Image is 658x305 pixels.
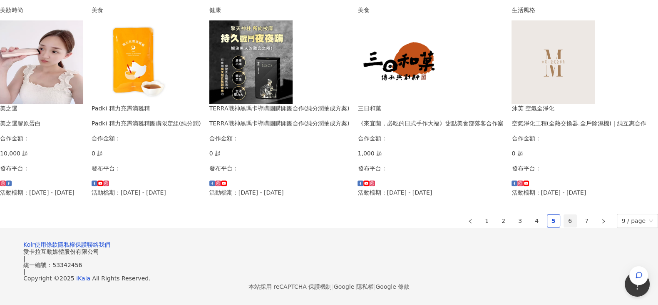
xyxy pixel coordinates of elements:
[92,20,175,104] img: Padki 精力充霈滴雞精(團購限定組)
[468,219,473,224] span: left
[358,5,503,15] div: 美食
[92,134,201,143] p: 合作金額：
[547,215,560,227] a: 5
[374,283,376,290] span: |
[209,20,293,104] img: TERRA戰神黑瑪卡
[209,149,350,158] p: 0 起
[601,219,606,224] span: right
[597,214,610,227] button: right
[512,5,646,15] div: 生活風格
[622,214,653,227] span: 9 / page
[209,188,350,197] p: 活動檔期：[DATE] - [DATE]
[358,119,503,128] div: 《來宜蘭，必吃的日式手作大福》甜點美食部落客合作案
[581,215,593,227] a: 7
[497,215,510,227] a: 2
[209,134,350,143] p: 合作金額：
[564,215,576,227] a: 6
[209,164,350,173] p: 發布平台：
[358,149,503,158] p: 1,000 起
[209,104,350,113] div: TERRA戰神黑瑪卡導購團購開團合作(純分潤抽成方案)
[87,241,110,248] a: 聯絡我們
[531,215,543,227] a: 4
[512,119,646,128] div: 空氣淨化工程(全熱交換器.全戶除濕機)｜純互惠合作
[209,5,350,15] div: 健康
[580,214,593,227] li: 7
[512,104,646,113] div: 沐芙 空氣全淨化
[512,134,646,143] p: 合作金額：
[92,119,201,128] div: Padki 精力充霈滴雞精團購限定組(純分潤)
[597,214,610,227] li: Next Page
[92,188,201,197] p: 活動檔期：[DATE] - [DATE]
[464,214,477,227] li: Previous Page
[358,20,441,104] img: 三日和菓｜手作大福甜點體驗 × 宜蘭在地散策推薦
[23,255,25,262] span: |
[530,214,544,227] li: 4
[480,214,494,227] li: 1
[209,119,350,128] div: TERRA戰神黑瑪卡導購團購開團合作(純分潤抽成方案)
[332,283,334,290] span: |
[512,149,646,158] p: 0 起
[23,262,635,268] div: 統一編號：53342456
[58,241,87,248] a: 隱私權保護
[464,214,477,227] button: left
[481,215,493,227] a: 1
[334,283,374,290] a: Google 隱私權
[23,275,635,282] div: Copyright © 2025 All Rights Reserved.
[358,104,503,113] div: 三日和菓
[35,241,58,248] a: 使用條款
[248,282,410,292] span: 本站採用 reCAPTCHA 保護機制
[514,215,526,227] a: 3
[625,272,650,297] iframe: Help Scout Beacon - Open
[23,268,25,275] span: |
[512,188,646,197] p: 活動檔期：[DATE] - [DATE]
[512,164,646,173] p: 發布平台：
[358,134,503,143] p: 合作金額：
[23,241,35,248] a: Kolr
[358,188,503,197] p: 活動檔期：[DATE] - [DATE]
[375,283,410,290] a: Google 條款
[92,164,201,173] p: 發布平台：
[358,164,503,173] p: 發布平台：
[92,149,201,158] p: 0 起
[512,20,595,104] img: 空氣淨化工程
[92,5,201,15] div: 美食
[92,104,201,113] div: Padki 精力充霈滴雞精
[547,214,560,227] li: 5
[497,214,510,227] li: 2
[23,248,635,255] div: 愛卡拉互動媒體股份有限公司
[76,275,90,282] a: iKala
